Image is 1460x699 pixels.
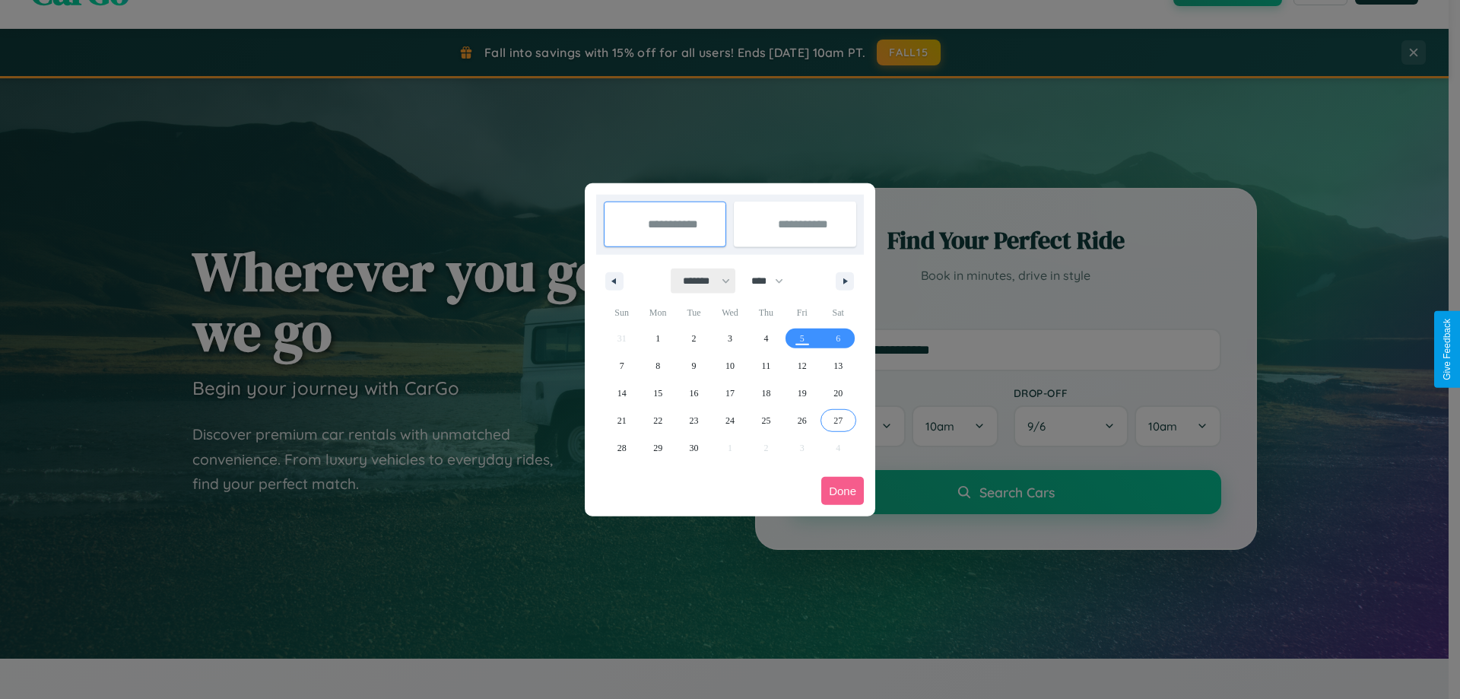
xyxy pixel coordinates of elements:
span: 20 [833,380,843,407]
button: 23 [676,407,712,434]
button: 25 [748,407,784,434]
span: 17 [725,380,735,407]
button: 24 [712,407,747,434]
span: 8 [655,352,660,380]
span: 1 [655,325,660,352]
button: 20 [820,380,856,407]
span: 13 [833,352,843,380]
button: 30 [676,434,712,462]
span: 24 [725,407,735,434]
span: Sun [604,300,640,325]
span: 28 [617,434,627,462]
button: 18 [748,380,784,407]
span: 11 [762,352,771,380]
button: 29 [640,434,675,462]
span: Tue [676,300,712,325]
span: 19 [798,380,807,407]
span: 30 [690,434,699,462]
button: 4 [748,325,784,352]
button: 7 [604,352,640,380]
button: 8 [640,352,675,380]
button: Done [821,477,864,505]
span: Mon [640,300,675,325]
span: 27 [833,407,843,434]
button: 16 [676,380,712,407]
button: 1 [640,325,675,352]
span: 15 [653,380,662,407]
button: 19 [784,380,820,407]
button: 28 [604,434,640,462]
span: Sat [820,300,856,325]
button: 11 [748,352,784,380]
button: 9 [676,352,712,380]
span: 18 [761,380,770,407]
button: 13 [820,352,856,380]
span: 21 [617,407,627,434]
span: 26 [798,407,807,434]
span: Thu [748,300,784,325]
span: 5 [800,325,805,352]
span: 22 [653,407,662,434]
span: 29 [653,434,662,462]
span: 6 [836,325,840,352]
button: 15 [640,380,675,407]
button: 5 [784,325,820,352]
span: Fri [784,300,820,325]
button: 3 [712,325,747,352]
span: 7 [620,352,624,380]
span: 12 [798,352,807,380]
span: 14 [617,380,627,407]
div: Give Feedback [1442,319,1452,380]
span: 25 [761,407,770,434]
button: 21 [604,407,640,434]
span: 4 [763,325,768,352]
span: 9 [692,352,697,380]
button: 27 [820,407,856,434]
span: 16 [690,380,699,407]
span: 2 [692,325,697,352]
button: 12 [784,352,820,380]
button: 6 [820,325,856,352]
button: 10 [712,352,747,380]
button: 22 [640,407,675,434]
button: 17 [712,380,747,407]
span: 3 [728,325,732,352]
span: Wed [712,300,747,325]
button: 2 [676,325,712,352]
span: 23 [690,407,699,434]
button: 14 [604,380,640,407]
button: 26 [784,407,820,434]
span: 10 [725,352,735,380]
